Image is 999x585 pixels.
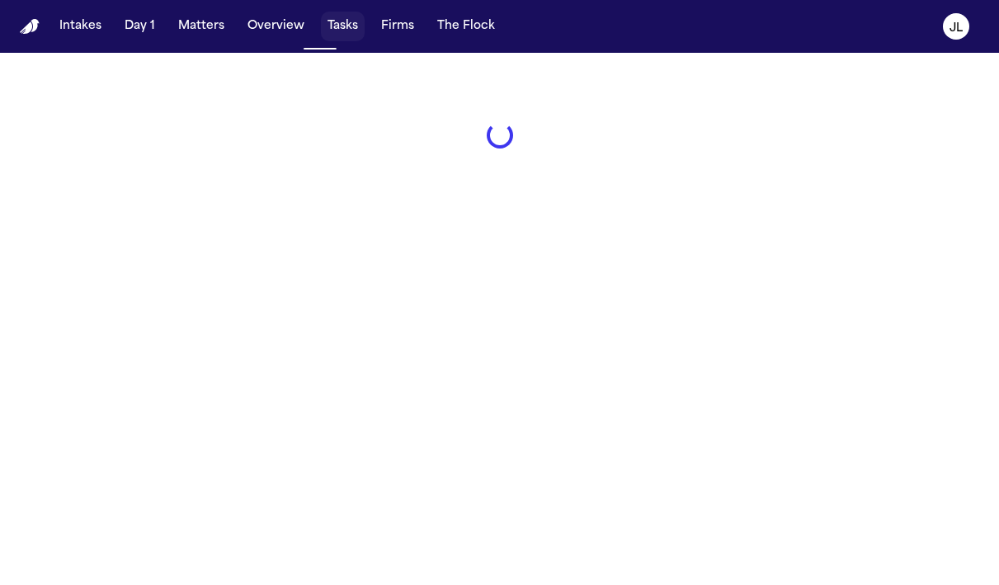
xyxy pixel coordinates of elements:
[53,12,108,41] button: Intakes
[431,12,502,41] button: The Flock
[375,12,421,41] button: Firms
[118,12,162,41] button: Day 1
[20,19,40,35] img: Finch Logo
[172,12,231,41] button: Matters
[20,19,40,35] a: Home
[241,12,311,41] button: Overview
[321,12,365,41] button: Tasks
[950,22,963,34] text: JL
